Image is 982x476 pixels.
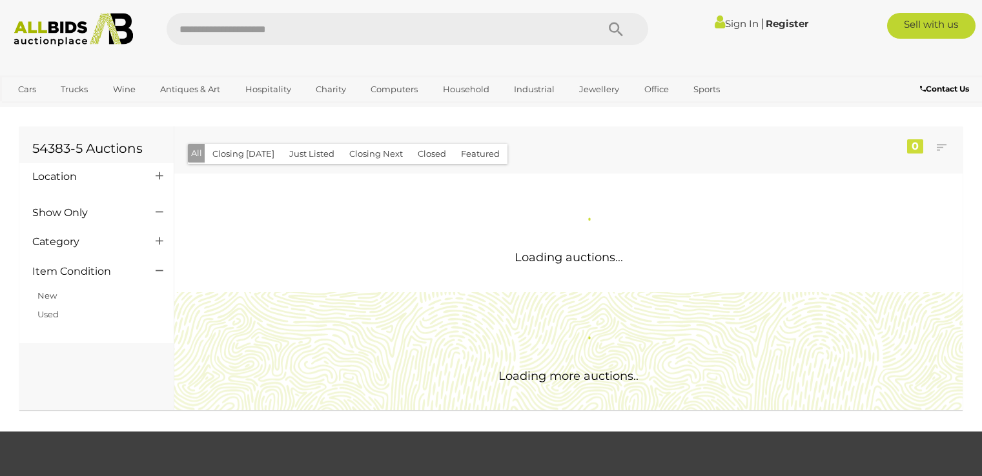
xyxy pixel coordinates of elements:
button: Closing Next [342,144,411,164]
b: Contact Us [920,84,969,94]
a: Jewellery [571,79,628,100]
a: Hospitality [237,79,300,100]
a: Computers [362,79,426,100]
button: Search [584,13,648,45]
a: Sell with us [887,13,976,39]
a: Cars [10,79,45,100]
a: Register [766,17,808,30]
a: Charity [307,79,354,100]
button: Closed [410,144,454,164]
a: Household [435,79,498,100]
h4: Location [32,171,136,183]
a: Sports [685,79,728,100]
div: 0 [907,139,923,154]
a: Sign In [715,17,759,30]
img: Allbids.com.au [7,13,140,46]
h4: Item Condition [32,266,136,277]
a: Contact Us [920,82,972,96]
a: Antiques & Art [152,79,229,100]
a: Wine [105,79,144,100]
a: Office [636,79,677,100]
span: Loading more auctions.. [498,369,639,383]
button: Closing [DATE] [205,144,282,164]
span: | [761,16,764,30]
a: Trucks [52,79,96,100]
button: Featured [453,144,507,164]
h4: Show Only [32,207,136,219]
button: Just Listed [281,144,342,164]
a: Industrial [506,79,563,100]
a: [GEOGRAPHIC_DATA] [10,100,118,121]
h4: Category [32,236,136,248]
button: All [188,144,205,163]
a: Used [37,309,59,319]
span: Loading auctions... [515,250,623,264]
h1: 54383-5 Auctions [32,141,161,155]
a: New [37,290,57,301]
